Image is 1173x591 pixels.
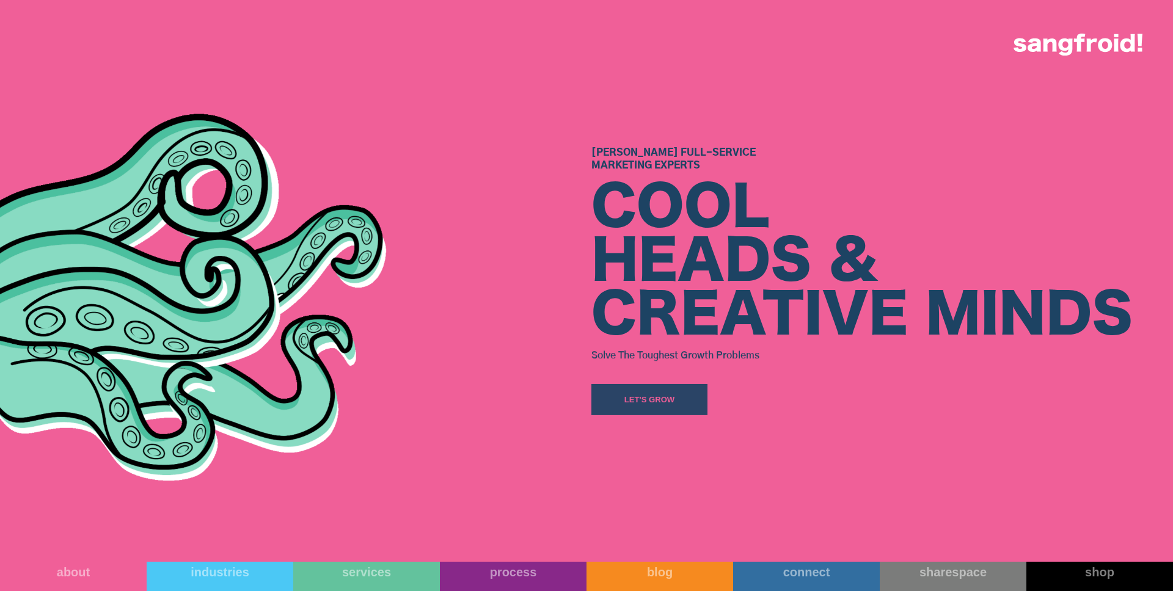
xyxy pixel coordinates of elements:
[586,565,733,579] div: blog
[293,565,440,579] div: services
[147,565,293,579] div: industries
[880,562,1026,591] a: sharespace
[1026,565,1173,579] div: shop
[591,384,707,415] a: Let's Grow
[293,562,440,591] a: services
[440,562,586,591] a: process
[733,565,880,579] div: connect
[624,394,675,406] div: Let's Grow
[1026,562,1173,591] a: shop
[880,565,1026,579] div: sharespace
[733,562,880,591] a: connect
[591,147,1133,172] h1: [PERSON_NAME] Full-Service Marketing Experts
[591,182,1133,343] div: COOL HEADS & CREATIVE MINDS
[147,562,293,591] a: industries
[586,562,733,591] a: blog
[440,565,586,579] div: process
[591,346,1133,364] h3: Solve The Toughest Growth Problems
[1014,34,1142,56] img: logo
